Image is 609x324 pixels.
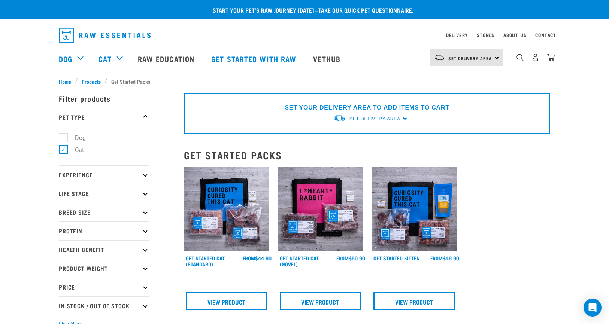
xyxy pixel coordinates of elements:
a: Get Started Cat (Standard) [186,257,225,265]
a: Dog [59,53,72,64]
img: home-icon@2x.png [547,54,555,61]
p: Protein [59,221,149,240]
p: Health Benefit [59,240,149,259]
label: Cat [63,145,87,155]
a: Delivery [446,34,468,36]
img: Assortment Of Raw Essential Products For Cats Including, Blue And Black Tote Bag With "Curiosity ... [184,167,269,252]
h2: Get Started Packs [184,149,550,161]
a: About Us [503,34,526,36]
a: Products [78,77,105,85]
label: Dog [63,133,89,143]
a: Get Started Kitten [373,257,420,259]
p: Life Stage [59,184,149,203]
p: Product Weight [59,259,149,278]
div: $44.90 [243,255,272,261]
p: Breed Size [59,203,149,221]
p: Experience [59,165,149,184]
nav: dropdown navigation [53,25,556,46]
a: View Product [186,292,267,310]
img: Raw Essentials Logo [59,28,151,43]
p: Filter products [59,89,149,108]
span: Products [82,77,101,85]
a: Raw Education [130,44,204,74]
img: Assortment Of Raw Essential Products For Cats Including, Pink And Black Tote Bag With "I *Heart* ... [278,167,363,252]
a: View Product [373,292,455,310]
span: FROM [336,257,349,259]
p: Pet Type [59,108,149,126]
span: FROM [243,257,255,259]
img: van-moving.png [334,114,346,122]
a: View Product [280,292,361,310]
span: FROM [430,257,443,259]
a: Home [59,77,75,85]
div: $50.90 [336,255,365,261]
img: van-moving.png [434,54,445,61]
a: take our quick pet questionnaire. [318,8,413,12]
span: Set Delivery Area [349,116,400,122]
div: Open Intercom Messenger [584,299,602,317]
a: Cat [99,53,111,64]
a: Contact [535,34,556,36]
div: $49.90 [430,255,459,261]
a: Get Started Cat (Novel) [280,257,319,265]
p: Price [59,278,149,296]
nav: breadcrumbs [59,77,550,85]
a: Stores [477,34,494,36]
img: NSP Kitten Update [372,167,457,252]
span: Home [59,77,71,85]
span: Set Delivery Area [448,57,492,59]
img: user.png [531,54,539,61]
p: SET YOUR DELIVERY AREA TO ADD ITEMS TO CART [285,103,449,112]
img: home-icon-1@2x.png [516,54,524,61]
p: In Stock / Out Of Stock [59,296,149,315]
a: Vethub [306,44,350,74]
a: Get started with Raw [204,44,306,74]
